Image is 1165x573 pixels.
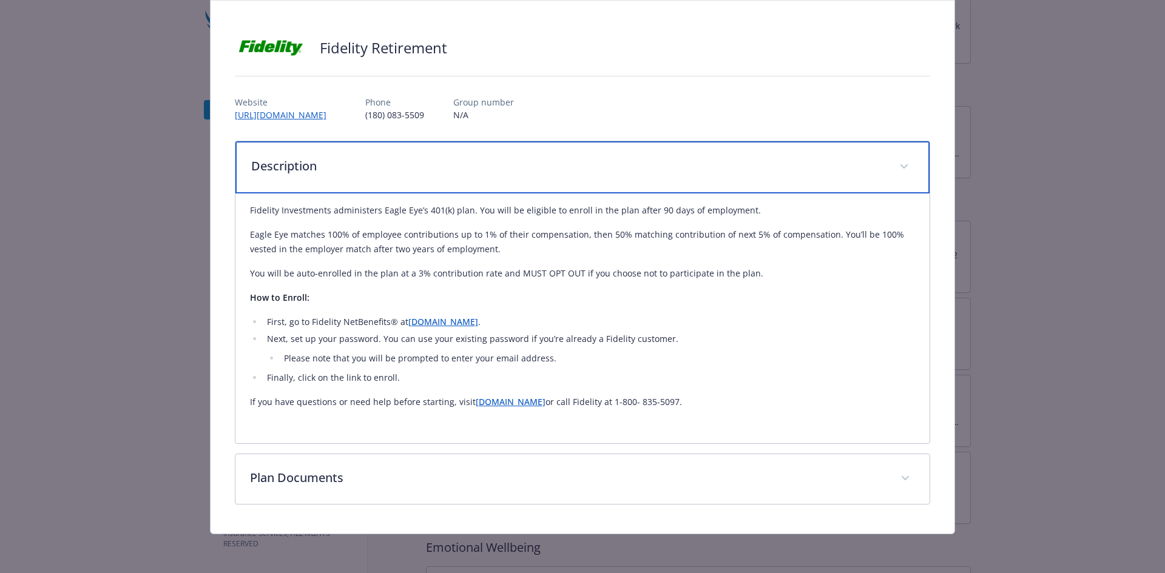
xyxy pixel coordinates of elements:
[250,469,886,487] p: Plan Documents
[476,396,545,407] a: [DOMAIN_NAME]
[453,96,514,109] p: Group number
[263,315,916,329] li: First, go to Fidelity NetBenefits® at .
[250,227,916,256] p: Eagle Eye matches 100% of employee contributions up to 1% of their compensation, then 50% matchin...
[235,141,930,193] div: Description
[365,109,424,121] p: (180) 083-5509
[250,292,309,303] strong: How to Enroll:
[235,109,336,121] a: [URL][DOMAIN_NAME]
[250,266,916,281] p: You will be auto-enrolled in the plan at a 3% contribution rate and MUST OPT OUT if you choose no...
[235,30,308,66] img: Fidelity Investments
[365,96,424,109] p: Phone
[250,203,916,218] p: Fidelity Investments administers Eagle Eye’s 401(k) plan. You will be eligible to enroll in the p...
[251,157,885,175] p: Description
[263,332,916,366] li: Next, set up your password. You can use your existing password if you’re already a Fidelity custo...
[235,96,336,109] p: Website
[453,109,514,121] p: N/A
[263,370,916,385] li: Finally, click on the link to enroll.
[250,395,916,409] p: If you have questions or need help before starting, visit or call Fidelity at 1-800- 835-5097.
[235,454,930,504] div: Plan Documents
[235,193,930,443] div: Description
[408,316,478,327] a: [DOMAIN_NAME]
[320,38,447,58] h2: Fidelity Retirement
[280,351,916,366] li: Please note that you will be prompted to enter your email address.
